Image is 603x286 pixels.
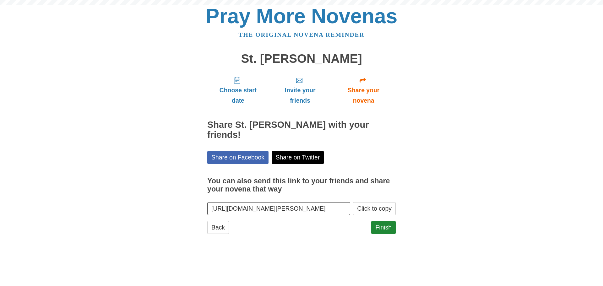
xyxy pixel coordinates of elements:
[239,31,365,38] a: The original novena reminder
[207,177,396,193] h3: You can also send this link to your friends and share your novena that way
[269,72,331,109] a: Invite your friends
[338,85,389,106] span: Share your novena
[371,221,396,234] a: Finish
[207,52,396,66] h1: St. [PERSON_NAME]
[272,151,324,164] a: Share on Twitter
[353,202,396,215] button: Click to copy
[207,120,396,140] h2: Share St. [PERSON_NAME] with your friends!
[214,85,263,106] span: Choose start date
[207,151,269,164] a: Share on Facebook
[207,72,269,109] a: Choose start date
[206,4,398,28] a: Pray More Novenas
[207,221,229,234] a: Back
[331,72,396,109] a: Share your novena
[275,85,325,106] span: Invite your friends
